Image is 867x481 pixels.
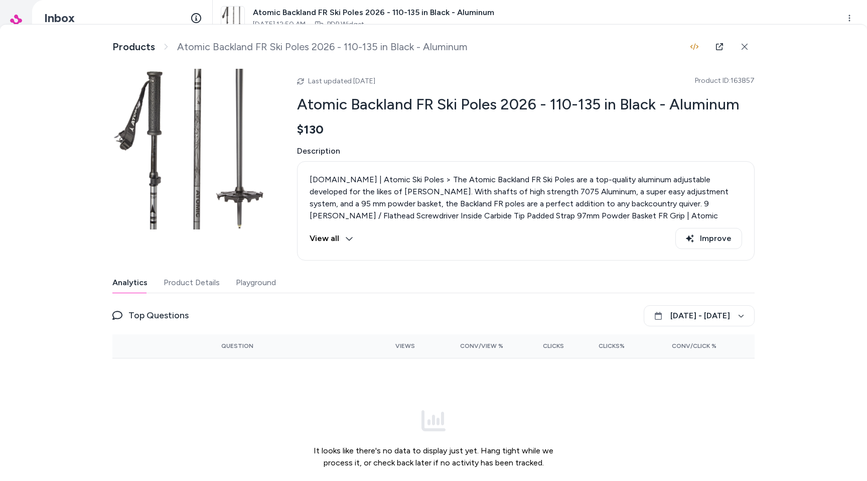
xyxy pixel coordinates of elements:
[310,174,742,234] p: [DOMAIN_NAME] | Atomic Ski Poles > The Atomic Backland FR Ski Poles are a top-quality aluminum ad...
[128,308,189,322] span: Top Questions
[297,95,755,114] h2: Atomic Backland FR Ski Poles 2026 - 110-135 in Black - Aluminum
[112,41,155,53] a: Products
[112,273,148,293] button: Analytics
[460,342,503,350] span: Conv/View %
[112,69,273,229] img: atomic-backland-fr-ski-poles-2026-.jpg
[308,77,375,85] span: Last updated [DATE]
[695,76,755,86] span: Product ID: 163857
[644,305,755,326] button: [DATE] - [DATE]
[599,342,625,350] span: Clicks%
[431,338,504,354] button: Conv/View %
[580,338,625,354] button: Clicks%
[177,41,468,53] span: Atomic Backland FR Ski Poles 2026 - 110-135 in Black - Aluminum
[236,273,276,293] button: Playground
[543,342,564,350] span: Clicks
[672,342,716,350] span: Conv/Click %
[221,342,253,350] span: Question
[395,342,415,350] span: Views
[221,338,253,354] button: Question
[297,145,755,157] span: Description
[164,273,220,293] button: Product Details
[112,41,468,53] nav: breadcrumb
[310,228,353,249] button: View all
[675,228,742,249] button: Improve
[297,122,324,137] span: $130
[370,338,415,354] button: Views
[519,338,564,354] button: Clicks
[641,338,716,354] button: Conv/Click %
